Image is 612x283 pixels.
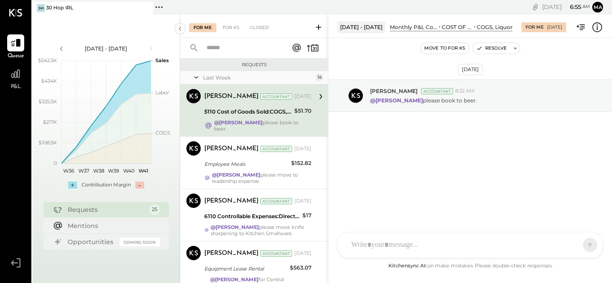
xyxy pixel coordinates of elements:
div: [DATE] [458,64,483,75]
div: please move knife sharpening to Kitchen Smallware. [211,224,311,237]
div: [DATE] - [DATE] [68,45,144,52]
span: 8:32 AM [455,88,474,95]
button: Ma [592,2,603,13]
div: For KS [218,23,244,32]
text: W41 [138,168,148,174]
div: Accountant [260,146,292,152]
text: COGS [155,130,170,136]
div: [DATE] [294,145,311,152]
strong: @[PERSON_NAME] [210,276,259,283]
span: P&L [11,83,21,91]
strong: @[PERSON_NAME] [212,172,260,178]
button: Move to for ks [421,43,469,54]
div: 5110 Cost of Goods Sold:COGS, Liquor [204,107,292,116]
text: W37 [78,168,89,174]
div: please book to beer. [214,119,311,132]
a: P&L [0,65,31,91]
div: Opportunities [68,237,115,246]
div: Accountant [260,198,292,204]
div: Closed [246,23,273,32]
div: Requests [68,205,145,214]
div: For Me [526,24,544,30]
text: $217K [43,119,57,125]
div: Accountant [260,250,292,257]
div: COGS, Liquor [477,23,513,31]
text: W40 [123,168,134,174]
span: am [582,4,590,10]
div: Accountant [260,93,292,100]
div: 3H [37,4,45,12]
div: Contribution Margin [82,182,131,189]
div: 25 [149,204,160,215]
div: [DATE] [294,93,311,100]
strong: @[PERSON_NAME] [214,119,263,126]
strong: @[PERSON_NAME] [211,224,259,230]
strong: @[PERSON_NAME] [370,97,423,104]
div: + [68,182,77,189]
div: [DATE] [294,250,311,257]
div: [DATE] - [DATE] [337,21,385,33]
div: [DATE] [294,198,311,205]
div: 6110 Controllable Expenses:Direct Operating Expenses:Equipment Lease Rental [204,212,300,221]
div: Coming Soon [120,238,160,246]
text: $542.5K [38,57,57,63]
text: $434K [41,78,57,84]
div: [PERSON_NAME] [204,144,259,153]
div: Monthly P&L Comparison [390,23,437,31]
span: 6 : 55 [563,3,581,11]
text: Sales [155,57,169,63]
span: [PERSON_NAME] [370,87,418,95]
div: please move to leadership expense. [212,172,311,184]
text: W39 [108,168,119,174]
div: [DATE] [542,3,590,11]
div: Employee Meals [204,160,289,169]
div: - [135,182,144,189]
div: [PERSON_NAME] [204,197,259,206]
text: W36 [63,168,74,174]
button: Resolve [473,43,510,54]
div: Requests [185,62,323,68]
text: W38 [93,168,104,174]
div: $17 [302,211,311,220]
div: For Me [189,23,216,32]
div: $51.70 [294,106,311,115]
div: COST OF GOODS SOLD (COGS) [442,23,472,31]
div: [PERSON_NAME] [204,249,259,258]
div: $563.07 [290,263,311,272]
a: Queue [0,34,31,60]
div: copy link [531,2,540,12]
p: please book to beer. [370,97,477,104]
span: Queue [8,52,24,60]
div: [PERSON_NAME] [204,92,259,101]
text: $325.5K [39,98,57,105]
div: 30 Hop IRL [46,4,73,12]
text: 0 [54,160,57,166]
div: Mentions [68,221,155,230]
div: Equipment Lease Rental [204,264,287,273]
text: Labor [155,89,169,96]
div: Accountant [421,88,453,94]
div: 14 [316,74,323,81]
div: [DATE] [547,24,562,30]
div: Last Week [203,74,314,81]
div: $152.82 [291,159,311,168]
text: $108.5K [39,139,57,146]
